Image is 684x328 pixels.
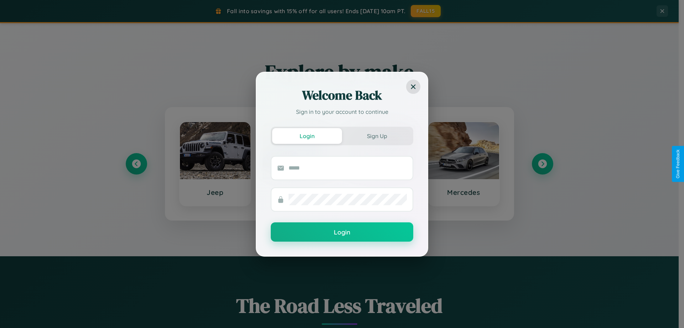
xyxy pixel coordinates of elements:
[271,87,413,104] h2: Welcome Back
[271,107,413,116] p: Sign in to your account to continue
[342,128,412,144] button: Sign Up
[675,150,680,178] div: Give Feedback
[272,128,342,144] button: Login
[271,222,413,242] button: Login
